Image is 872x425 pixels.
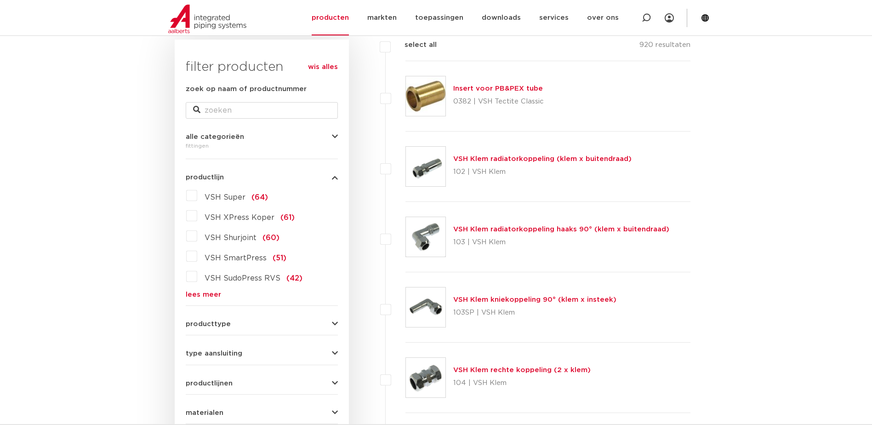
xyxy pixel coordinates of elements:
[406,217,445,257] img: Thumbnail for VSH Klem radiatorkoppeling haaks 90° (klem x buitendraad)
[262,234,279,241] span: (60)
[453,376,591,391] p: 104 | VSH Klem
[453,235,669,250] p: 103 | VSH Klem
[453,165,632,179] p: 102 | VSH Klem
[186,321,231,327] span: producttype
[186,102,338,119] input: zoeken
[280,214,295,221] span: (61)
[186,174,224,181] span: productlijn
[186,140,338,151] div: fittingen
[186,174,338,181] button: productlijn
[205,214,274,221] span: VSH XPress Koper
[308,62,338,73] a: wis alles
[186,350,242,357] span: type aansluiting
[186,58,338,76] h3: filter producten
[186,133,244,140] span: alle categorieën
[639,40,690,54] p: 920 resultaten
[186,321,338,327] button: producttype
[453,85,543,92] a: Insert voor PB&PEX tube
[186,380,338,387] button: productlijnen
[286,275,302,282] span: (42)
[186,291,338,298] a: lees meer
[186,350,338,357] button: type aansluiting
[406,287,445,327] img: Thumbnail for VSH Klem kniekoppeling 90° (klem x insteek)
[205,275,280,282] span: VSH SudoPress RVS
[251,194,268,201] span: (64)
[453,296,616,303] a: VSH Klem kniekoppeling 90° (klem x insteek)
[406,76,445,116] img: Thumbnail for Insert voor PB&PEX tube
[453,226,669,233] a: VSH Klem radiatorkoppeling haaks 90° (klem x buitendraad)
[186,409,338,416] button: materialen
[186,409,223,416] span: materialen
[406,358,445,397] img: Thumbnail for VSH Klem rechte koppeling (2 x klem)
[273,254,286,262] span: (51)
[453,94,544,109] p: 0382 | VSH Tectite Classic
[453,367,591,373] a: VSH Klem rechte koppeling (2 x klem)
[453,155,632,162] a: VSH Klem radiatorkoppeling (klem x buitendraad)
[186,133,338,140] button: alle categorieën
[453,305,616,320] p: 103SP | VSH Klem
[186,380,233,387] span: productlijnen
[186,84,307,95] label: zoek op naam of productnummer
[205,234,256,241] span: VSH Shurjoint
[205,254,267,262] span: VSH SmartPress
[406,147,445,186] img: Thumbnail for VSH Klem radiatorkoppeling (klem x buitendraad)
[205,194,245,201] span: VSH Super
[391,40,437,51] label: select all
